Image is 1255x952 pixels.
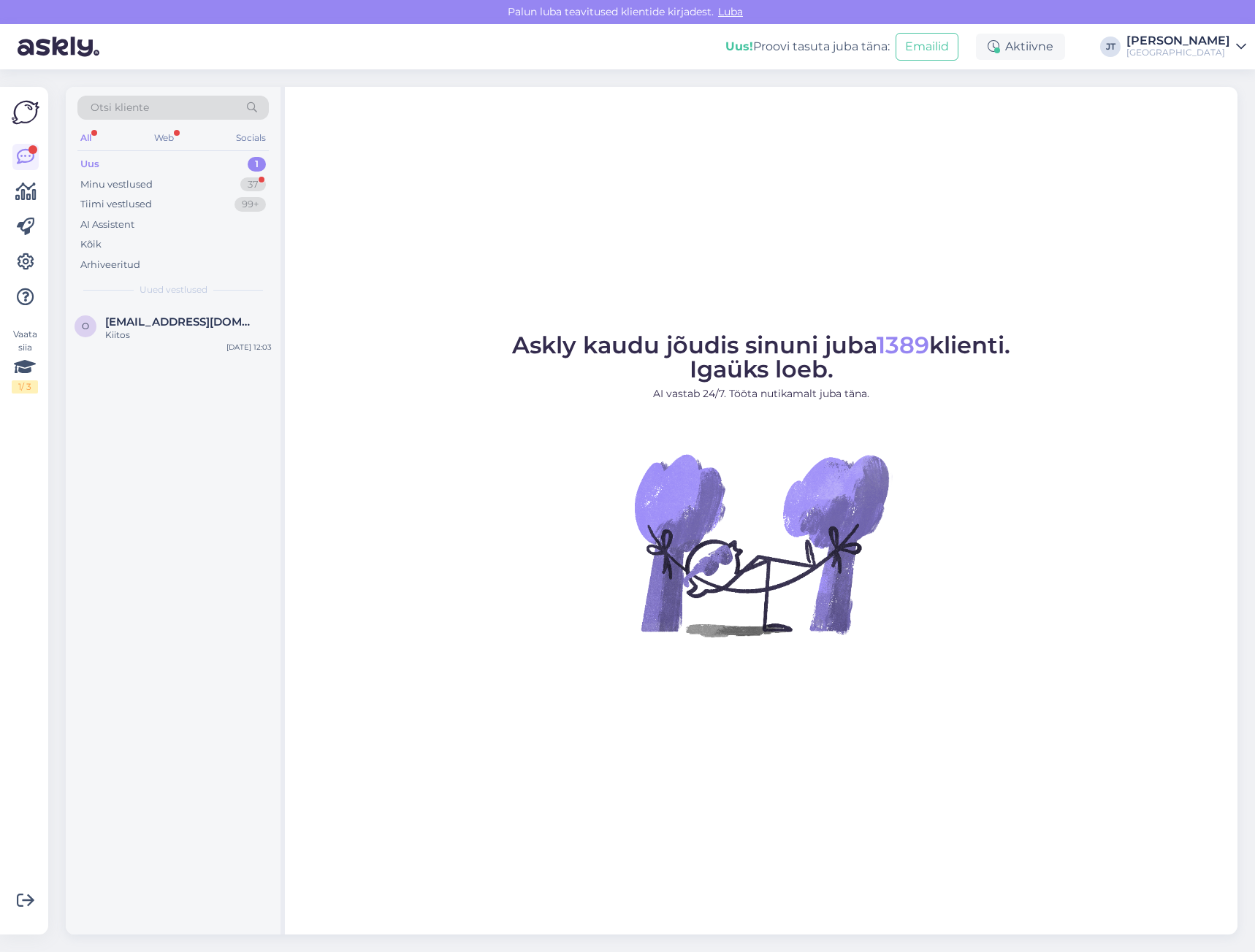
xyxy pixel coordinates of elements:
div: Aktiivne [976,34,1065,60]
div: AI Assistent [80,218,134,232]
div: [DATE] 12:03 [226,342,272,353]
a: [PERSON_NAME][GEOGRAPHIC_DATA] [1126,35,1246,58]
span: Luba [714,5,747,18]
div: 1 [248,157,266,172]
p: AI vastab 24/7. Tööta nutikamalt juba täna. [512,386,1010,402]
div: 37 [240,177,266,192]
div: JT [1100,37,1121,57]
div: Vaata siia [12,328,38,394]
span: Askly kaudu jõudis sinuni juba klienti. Igaüks loeb. [512,331,1010,383]
div: 1 / 3 [12,380,38,394]
span: Uued vestlused [140,283,207,296]
img: No Chat active [630,413,893,676]
img: Askly Logo [12,99,39,126]
div: Kiitos [105,329,272,342]
div: Tiimi vestlused [80,197,152,212]
b: Uus! [725,39,753,53]
div: Kõik [80,237,102,252]
span: o [82,320,89,331]
button: Emailid [896,33,958,61]
span: omkaradas@protonmail.com [105,315,257,329]
div: Web [151,128,177,147]
div: Socials [233,128,269,147]
span: Otsi kliente [91,100,149,115]
div: Proovi tasuta juba täna: [725,38,890,55]
div: [PERSON_NAME] [1126,35,1230,47]
div: [GEOGRAPHIC_DATA] [1126,47,1230,58]
div: Uus [80,157,99,172]
div: Arhiveeritud [80,258,140,272]
div: Minu vestlused [80,177,153,192]
span: 1389 [877,331,929,359]
div: All [77,128,94,147]
div: 99+ [234,197,266,212]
